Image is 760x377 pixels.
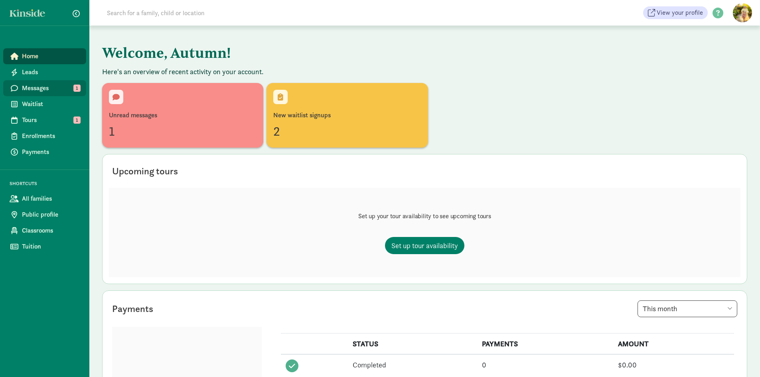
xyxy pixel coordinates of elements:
[22,210,80,219] span: Public profile
[22,83,80,93] span: Messages
[613,334,734,355] th: AMOUNT
[385,237,464,254] a: Set up tour availability
[657,8,703,18] span: View your profile
[22,51,80,61] span: Home
[109,111,257,120] div: Unread messages
[3,128,86,144] a: Enrollments
[391,240,458,251] span: Set up tour availability
[643,6,708,19] a: View your profile
[109,122,257,141] div: 1
[720,339,760,377] iframe: Chat Widget
[3,223,86,239] a: Classrooms
[3,80,86,96] a: Messages 1
[3,191,86,207] a: All families
[358,211,491,221] p: Set up your tour availability to see upcoming tours
[482,359,609,370] div: 0
[102,67,747,77] p: Here's an overview of recent activity on your account.
[22,67,80,77] span: Leads
[73,116,81,124] span: 1
[102,83,263,148] a: Unread messages1
[273,111,421,120] div: New waitlist signups
[618,359,729,370] div: $0.00
[477,334,614,355] th: PAYMENTS
[3,48,86,64] a: Home
[22,131,80,141] span: Enrollments
[266,83,428,148] a: New waitlist signups2
[22,226,80,235] span: Classrooms
[348,334,477,355] th: STATUS
[102,5,326,21] input: Search for a family, child or location
[3,112,86,128] a: Tours 1
[22,242,80,251] span: Tuition
[22,99,80,109] span: Waitlist
[102,38,497,67] h1: Welcome, Autumn!
[3,96,86,112] a: Waitlist
[3,64,86,80] a: Leads
[22,194,80,203] span: All families
[22,147,80,157] span: Payments
[3,239,86,255] a: Tuition
[112,164,178,178] div: Upcoming tours
[3,144,86,160] a: Payments
[3,207,86,223] a: Public profile
[22,115,80,125] span: Tours
[112,302,153,316] div: Payments
[73,85,81,92] span: 1
[273,122,421,141] div: 2
[353,359,472,370] div: Completed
